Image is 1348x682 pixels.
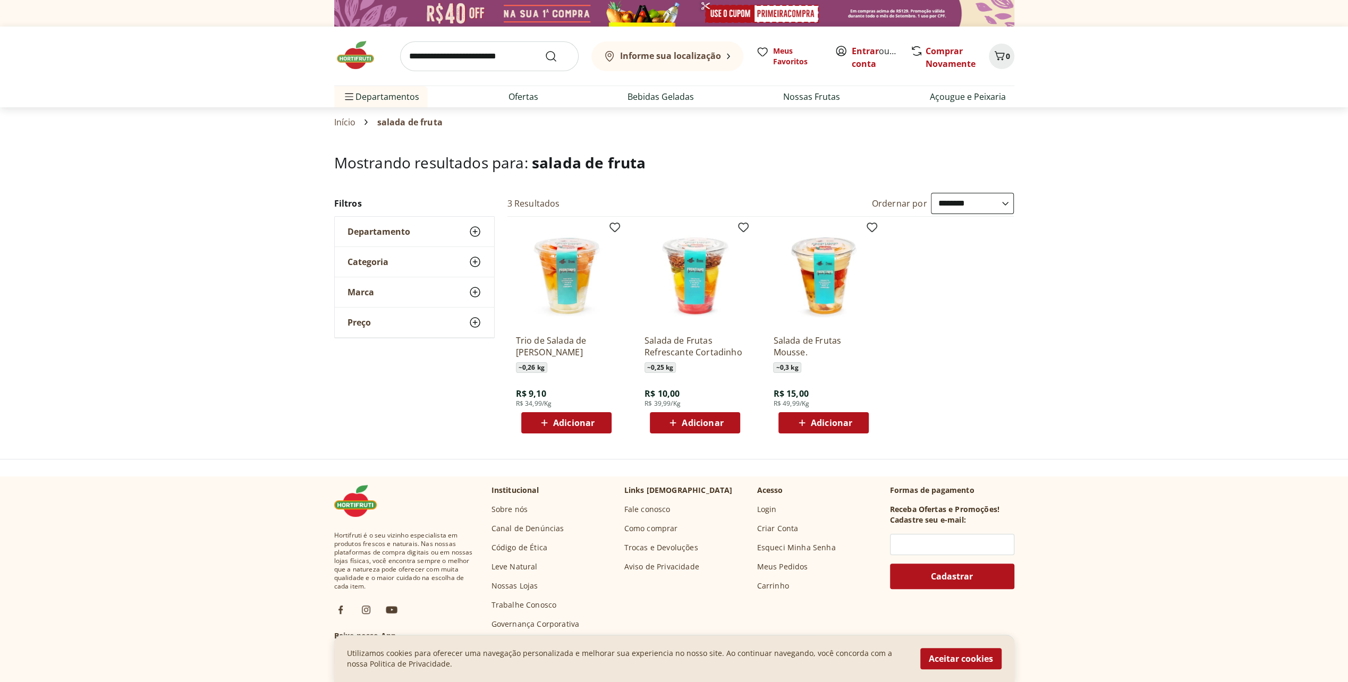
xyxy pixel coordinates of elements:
a: Canal de Denúncias [491,523,564,534]
img: Salada de Frutas Mousse. [773,225,874,326]
h3: Receba Ofertas e Promoções! [890,504,999,515]
span: ou [852,45,899,70]
span: ~ 0,25 kg [645,362,676,373]
button: Menu [343,84,355,109]
p: Formas de pagamento [890,485,1014,496]
span: Departamento [347,226,410,237]
span: Adicionar [682,419,723,427]
h3: Cadastre seu e-mail: [890,515,966,525]
a: Trabalhe Conosco [491,600,557,610]
span: salada de fruta [377,117,442,127]
button: Adicionar [521,412,612,433]
span: ~ 0,26 kg [516,362,547,373]
p: Utilizamos cookies para oferecer uma navegação personalizada e melhorar sua experiencia no nosso ... [347,648,908,669]
span: Meus Favoritos [773,46,822,67]
a: Leve Natural [491,561,538,572]
button: Categoria [335,247,494,277]
span: Marca [347,287,374,297]
button: Marca [335,277,494,307]
b: Informe sua localização [620,50,721,62]
a: Governança Corporativa [491,619,580,629]
a: Salada de Frutas Refrescante Cortadinho [645,335,745,358]
span: Departamentos [343,84,419,109]
a: Criar conta [852,45,910,70]
a: Aviso de Privacidade [624,561,699,572]
a: Login [757,504,777,515]
img: Hortifruti [334,485,387,517]
img: ig [360,603,372,616]
p: Acesso [757,485,783,496]
a: Sobre nós [491,504,528,515]
p: Links [DEMOGRAPHIC_DATA] [624,485,733,496]
a: Meus Favoritos [756,46,822,67]
a: Fale conosco [624,504,671,515]
button: Aceitar cookies [920,648,1002,669]
a: Nossas Lojas [491,581,538,591]
img: Salada de Frutas Refrescante Cortadinho [645,225,745,326]
a: Nossas Frutas [783,90,840,103]
span: ~ 0,3 kg [773,362,801,373]
h2: Filtros [334,193,495,214]
p: Institucional [491,485,539,496]
span: Adicionar [811,419,852,427]
span: R$ 15,00 [773,388,808,399]
a: Meus Pedidos [757,561,808,572]
a: Início [334,117,356,127]
img: fb [334,603,347,616]
button: Adicionar [650,412,740,433]
button: Preço [335,308,494,337]
a: Açougue e Peixaria [930,90,1006,103]
a: Ofertas [508,90,538,103]
span: R$ 10,00 [645,388,680,399]
span: Hortifruti é o seu vizinho especialista em produtos frescos e naturais. Nas nossas plataformas de... [334,531,474,591]
span: R$ 39,99/Kg [645,399,681,408]
img: ytb [385,603,398,616]
button: Submit Search [545,50,570,63]
span: Categoria [347,257,388,267]
span: 0 [1006,51,1010,61]
button: Cadastrar [890,564,1014,589]
a: Trocas e Devoluções [624,542,698,553]
h3: Baixe nosso App [334,630,474,641]
button: Departamento [335,217,494,246]
input: search [400,41,579,71]
button: Informe sua localização [591,41,743,71]
h1: Mostrando resultados para: [334,154,1014,171]
a: Comprar Novamente [926,45,976,70]
span: Adicionar [553,419,595,427]
button: Carrinho [989,44,1014,69]
span: Preço [347,317,371,328]
a: Esqueci Minha Senha [757,542,836,553]
a: Salada de Frutas Mousse. [773,335,874,358]
h2: 3 Resultados [507,198,560,209]
a: Como comprar [624,523,678,534]
img: Hortifruti [334,39,387,71]
span: salada de fruta [532,152,646,173]
a: Código de Ética [491,542,547,553]
a: Carrinho [757,581,789,591]
button: Adicionar [778,412,869,433]
a: Trio de Salada de [PERSON_NAME] [516,335,617,358]
label: Ordernar por [872,198,927,209]
img: Trio de Salada de Frutas Cortadinho [516,225,617,326]
span: R$ 9,10 [516,388,546,399]
span: R$ 49,99/Kg [773,399,809,408]
a: Bebidas Geladas [628,90,694,103]
span: Cadastrar [931,572,973,581]
span: R$ 34,99/Kg [516,399,552,408]
a: Entrar [852,45,879,57]
a: Criar Conta [757,523,799,534]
